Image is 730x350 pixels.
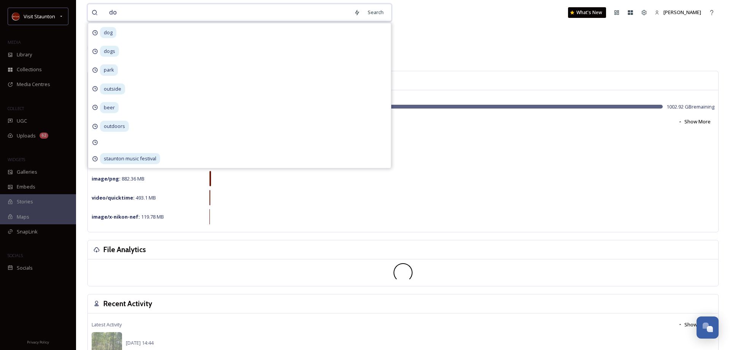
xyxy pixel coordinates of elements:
span: Galleries [17,168,37,176]
h3: File Analytics [103,244,146,255]
span: Privacy Policy [27,340,49,345]
span: outside [100,83,125,94]
strong: image/png : [92,175,121,182]
a: Privacy Policy [27,337,49,346]
span: Collections [17,66,42,73]
span: dog [100,27,116,38]
span: staunton music festival [100,153,160,164]
span: Maps [17,213,29,221]
span: [DATE] 14:44 [126,339,154,346]
span: 1002.92 GB remaining [667,103,714,110]
span: 119.78 MB [92,213,164,220]
span: SOCIALS [8,253,23,258]
span: park [100,64,118,75]
span: [PERSON_NAME] [663,9,701,16]
span: Latest Activity [92,321,122,328]
span: COLLECT [8,105,24,111]
button: Show More [674,114,714,129]
span: 493.1 MB [92,194,156,201]
a: What's New [568,7,606,18]
button: Open Chat [697,316,719,339]
button: Show More [674,317,714,332]
span: dogs [100,46,119,57]
div: 62 [40,133,48,139]
strong: image/x-nikon-nef : [92,213,140,220]
span: outdoors [100,121,129,132]
span: Socials [17,264,33,272]
span: Embeds [17,183,35,190]
strong: video/quicktime : [92,194,135,201]
span: WIDGETS [8,157,25,162]
span: beer [100,102,119,113]
img: images.png [12,13,20,20]
div: Search [364,5,387,20]
span: UGC [17,117,27,125]
span: Stories [17,198,33,205]
a: [PERSON_NAME] [651,5,705,20]
h3: Recent Activity [103,298,152,309]
span: Library [17,51,32,58]
span: Media Centres [17,81,50,88]
span: SnapLink [17,228,38,235]
span: Visit Staunton [24,13,55,20]
input: Search your library [105,4,350,21]
span: Uploads [17,132,36,139]
span: 882.36 MB [92,175,144,182]
span: MEDIA [8,39,21,45]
